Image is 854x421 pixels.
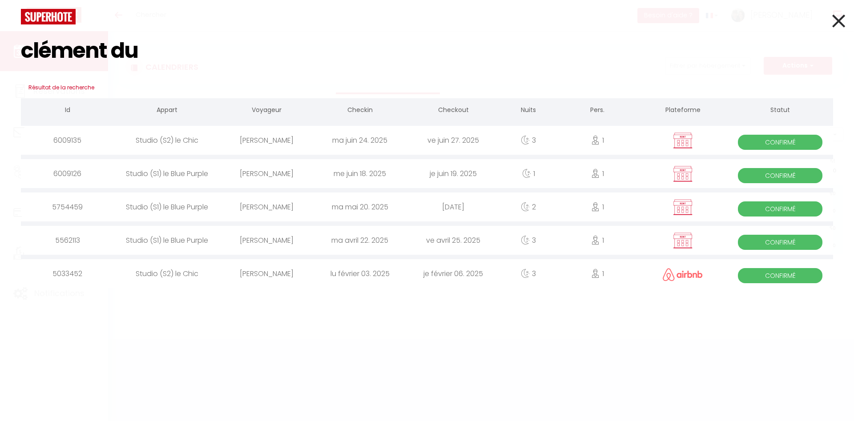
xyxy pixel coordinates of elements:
div: [DATE] [407,192,500,221]
div: 6009126 [21,159,114,188]
th: Appart [114,98,220,124]
iframe: Chat [816,381,847,414]
th: Plateforme [638,98,728,124]
div: ve avril 25. 2025 [407,226,500,255]
span: Confirmé [738,135,822,150]
div: je février 06. 2025 [407,259,500,288]
h3: Résultat de la recherche [21,77,833,98]
div: ma avril 22. 2025 [313,226,407,255]
div: [PERSON_NAME] [220,192,313,221]
div: [PERSON_NAME] [220,126,313,155]
div: 1 [557,159,638,188]
div: je juin 19. 2025 [407,159,500,188]
th: Nuits [500,98,557,124]
img: logo [21,9,76,24]
div: [PERSON_NAME] [220,259,313,288]
div: 1 [557,192,638,221]
div: Studio (S2) le Chic [114,259,220,288]
div: [PERSON_NAME] [220,226,313,255]
img: rent.png [672,232,694,249]
div: ma juin 24. 2025 [313,126,407,155]
span: Confirmé [738,168,822,183]
div: Studio (S1) le Blue Purple [114,226,220,255]
div: Studio (S1) le Blue Purple [114,192,220,221]
div: 3 [500,259,557,288]
div: 3 [500,226,557,255]
div: 5033452 [21,259,114,288]
div: 3 [500,126,557,155]
div: ve juin 27. 2025 [407,126,500,155]
th: Voyageur [220,98,313,124]
img: airbnb2.png [663,268,703,281]
input: Tapez pour rechercher... [21,24,833,77]
div: 2 [500,192,557,221]
span: Confirmé [738,235,822,250]
img: rent.png [672,132,694,149]
th: Pers. [557,98,638,124]
div: 1 [557,226,638,255]
div: 1 [500,159,557,188]
th: Checkout [407,98,500,124]
div: 5562113 [21,226,114,255]
span: Confirmé [738,268,822,283]
button: Ouvrir le widget de chat LiveChat [7,4,34,30]
div: ma mai 20. 2025 [313,192,407,221]
div: lu février 03. 2025 [313,259,407,288]
div: [PERSON_NAME] [220,159,313,188]
img: rent.png [672,165,694,182]
th: Checkin [313,98,407,124]
div: 1 [557,259,638,288]
div: 1 [557,126,638,155]
th: Id [21,98,114,124]
div: Studio (S1) le Blue Purple [114,159,220,188]
th: Statut [728,98,833,124]
img: rent.png [672,199,694,216]
span: Confirmé [738,201,822,217]
div: me juin 18. 2025 [313,159,407,188]
div: 5754459 [21,192,114,221]
div: Studio (S2) le Chic [114,126,220,155]
div: 6009135 [21,126,114,155]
